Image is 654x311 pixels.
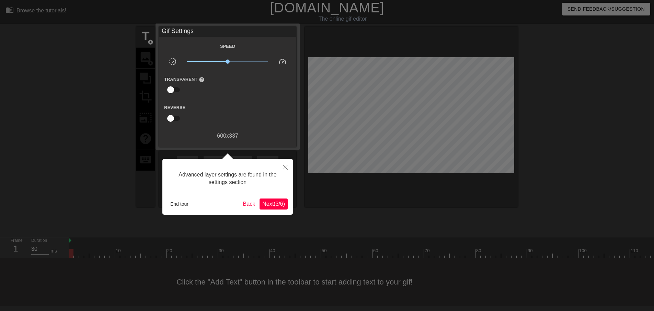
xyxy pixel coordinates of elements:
[168,164,288,193] div: Advanced layer settings are found in the settings section
[260,199,288,210] button: Next
[168,199,191,209] button: End tour
[278,159,293,175] button: Close
[240,199,258,210] button: Back
[262,201,285,207] span: Next ( 3 / 6 )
